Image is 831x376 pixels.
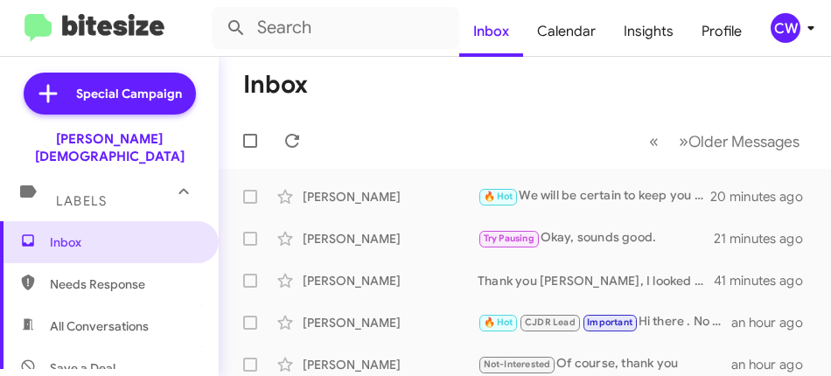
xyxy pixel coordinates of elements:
span: Older Messages [688,132,800,151]
a: Calendar [523,6,610,57]
span: CJDR Lead [525,317,576,328]
span: Special Campaign [76,85,182,102]
div: [PERSON_NAME] [303,356,478,373]
div: Thank you [PERSON_NAME], I looked and and liked the enclaves, but ultimately I wound up purchasin... [478,272,714,289]
span: « [649,130,659,152]
div: an hour ago [731,314,817,331]
div: Of course, thank you [478,354,731,374]
div: 41 minutes ago [714,272,817,289]
div: [PERSON_NAME] [303,188,478,205]
a: Inbox [459,6,523,57]
input: Search [212,7,459,49]
div: 21 minutes ago [714,230,817,247]
span: » [679,130,688,152]
h1: Inbox [243,71,308,99]
a: Profile [688,6,756,57]
div: 20 minutes ago [712,188,817,205]
div: Okay, sounds good. [478,228,714,248]
button: CW [756,13,812,43]
div: [PERSON_NAME] [303,314,478,331]
div: [PERSON_NAME] [303,272,478,289]
div: Hi there . No worries. Can you send me the buyers order so I can have a look and see if I can mat... [478,312,731,332]
span: All Conversations [50,317,149,335]
span: Important [587,317,632,328]
a: Insights [610,6,688,57]
nav: Page navigation example [639,123,810,159]
span: 🔥 Hot [484,317,513,328]
div: an hour ago [731,356,817,373]
div: [PERSON_NAME] [303,230,478,247]
div: We will be certain to keep you informed. [478,186,712,206]
span: Not-Interested [484,359,551,370]
button: Previous [639,123,669,159]
span: Needs Response [50,275,199,293]
a: Special Campaign [24,73,196,115]
span: 🔥 Hot [484,191,513,202]
span: Labels [56,193,107,209]
button: Next [668,123,810,159]
span: Inbox [50,233,199,251]
div: CW [771,13,800,43]
span: Try Pausing [484,233,534,244]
